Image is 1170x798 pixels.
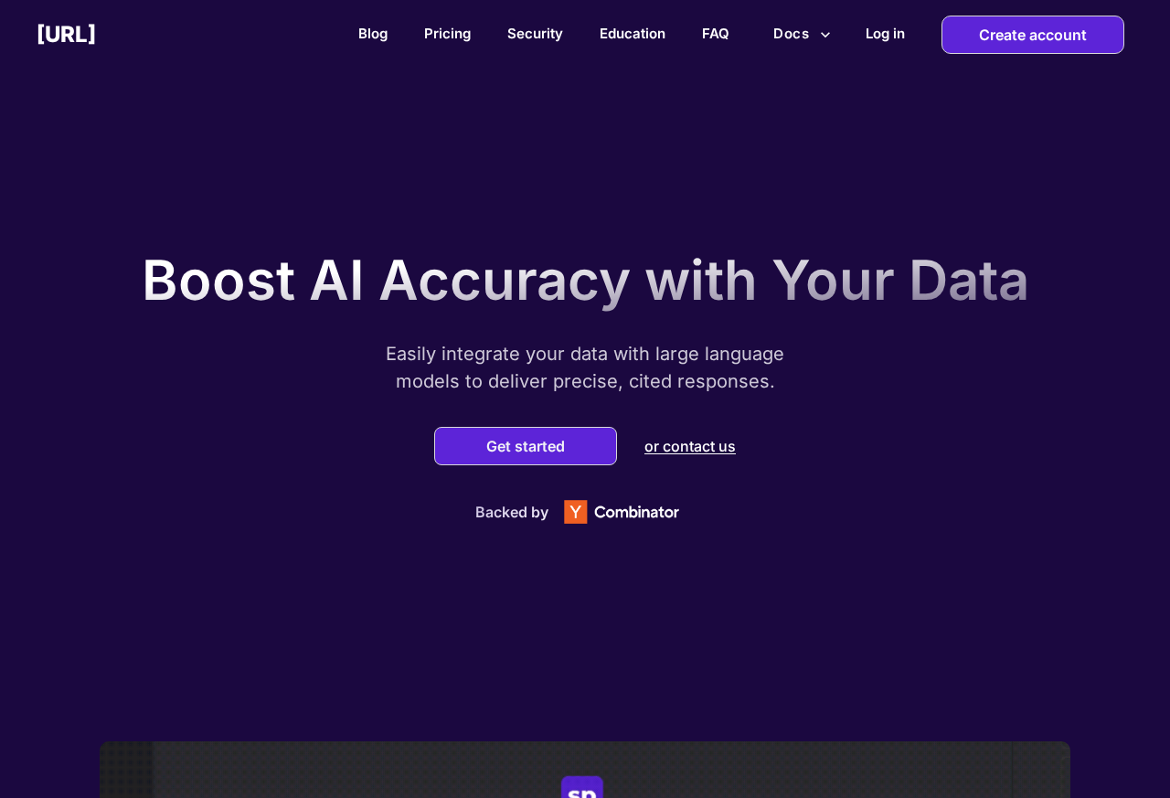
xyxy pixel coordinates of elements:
[481,437,570,455] button: Get started
[766,16,838,51] button: more
[475,503,548,521] p: Backed by
[644,437,736,455] p: or contact us
[600,25,665,42] a: Education
[979,16,1087,53] p: Create account
[507,25,563,42] a: Security
[702,25,729,42] a: FAQ
[356,340,814,395] p: Easily integrate your data with large language models to deliver precise, cited responses.
[358,25,388,42] a: Blog
[142,247,1029,313] p: Boost AI Accuracy with Your Data
[548,490,695,534] img: Y Combinator logo
[37,21,96,48] h2: [URL]
[866,25,905,42] h2: Log in
[424,25,471,42] a: Pricing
